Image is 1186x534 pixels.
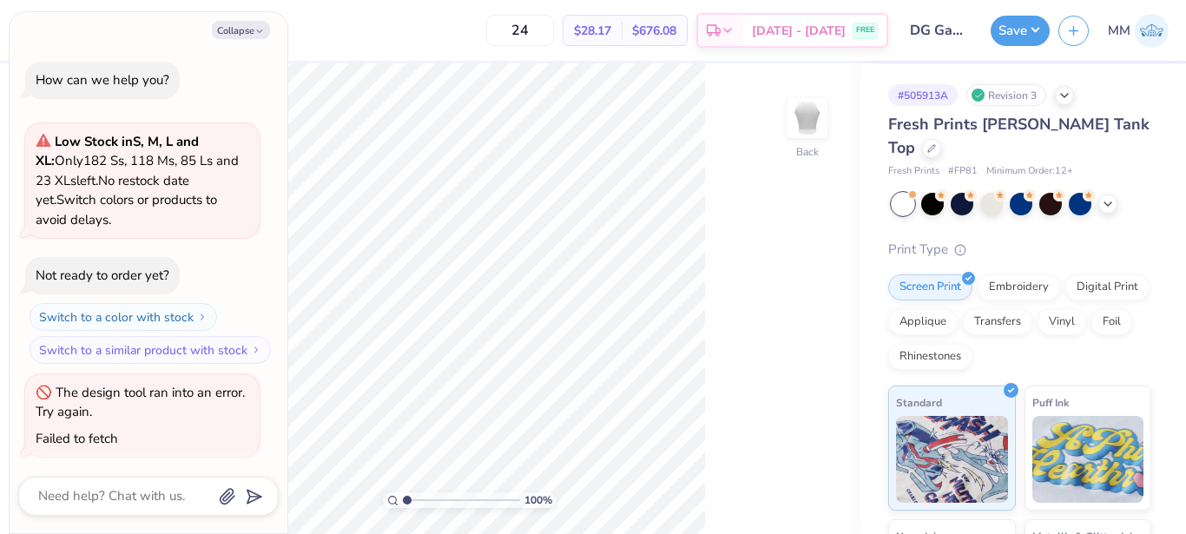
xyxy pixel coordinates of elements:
[1091,309,1132,335] div: Foil
[790,101,825,135] img: Back
[30,336,271,364] button: Switch to a similar product with stock
[486,15,554,46] input: – –
[888,84,958,106] div: # 505913A
[888,309,958,335] div: Applique
[632,22,676,40] span: $676.08
[948,164,978,179] span: # FP81
[991,16,1050,46] button: Save
[197,312,208,322] img: Switch to a color with stock
[897,13,982,48] input: Untitled Design
[1108,21,1130,41] span: MM
[1065,274,1150,300] div: Digital Print
[524,492,552,508] span: 100 %
[896,393,942,412] span: Standard
[888,274,972,300] div: Screen Print
[888,114,1150,158] span: Fresh Prints [PERSON_NAME] Tank Top
[36,430,118,447] div: Failed to fetch
[796,144,819,160] div: Back
[574,22,611,40] span: $28.17
[36,267,169,284] div: Not ready to order yet?
[888,240,1151,260] div: Print Type
[212,21,270,39] button: Collapse
[986,164,1073,179] span: Minimum Order: 12 +
[1032,393,1069,412] span: Puff Ink
[36,71,169,89] div: How can we help you?
[1108,14,1169,48] a: MM
[888,164,939,179] span: Fresh Prints
[752,22,846,40] span: [DATE] - [DATE]
[963,309,1032,335] div: Transfers
[896,416,1008,503] img: Standard
[251,345,261,355] img: Switch to a similar product with stock
[966,84,1046,106] div: Revision 3
[1038,309,1086,335] div: Vinyl
[1032,416,1144,503] img: Puff Ink
[888,344,972,370] div: Rhinestones
[30,303,217,331] button: Switch to a color with stock
[36,133,199,170] strong: Low Stock in S, M, L and XL :
[856,24,874,36] span: FREE
[978,274,1060,300] div: Embroidery
[36,384,245,421] div: The design tool ran into an error. Try again.
[36,172,189,209] span: No restock date yet.
[1135,14,1169,48] img: Morgan Montgomery
[36,133,239,228] span: Only 182 Ss, 118 Ms, 85 Ls and 23 XLs left. Switch colors or products to avoid delays.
